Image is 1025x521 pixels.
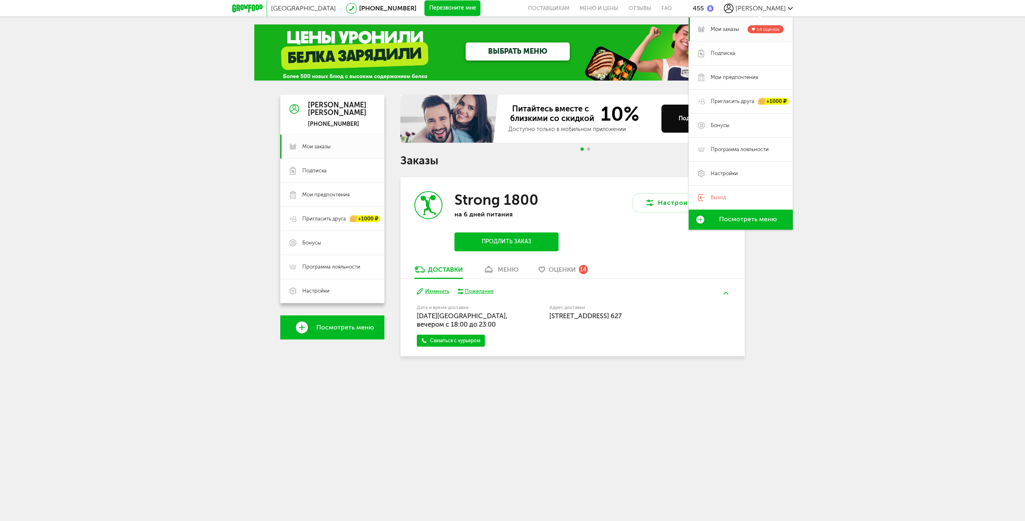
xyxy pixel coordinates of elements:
button: Подробнее [661,105,732,133]
span: Пригласить друга [302,215,346,222]
span: [STREET_ADDRESS] 627 [549,312,622,320]
a: ВЫБРАТЬ МЕНЮ [466,42,570,61]
div: Пожелания [465,288,494,295]
span: Выход [711,194,726,201]
a: Мои заказы [280,135,384,159]
span: [DATE][GEOGRAPHIC_DATA], вечером c 18:00 до 23:00 [417,312,508,328]
a: Программа лояльности [280,255,384,279]
a: Программа лояльности [689,137,793,162]
a: Подписка [280,159,384,183]
span: Мои заказы [711,26,739,33]
p: на 6 дней питания [454,210,559,218]
span: Посмотреть меню [316,324,374,331]
a: Пригласить друга +1000 ₽ [689,89,793,113]
a: Выход [689,186,793,210]
button: Пожелания [457,288,494,295]
div: [PERSON_NAME] [PERSON_NAME] [308,101,366,117]
label: Адрес доставки [549,305,699,310]
a: Посмотреть меню [280,315,384,339]
span: Бонусы [711,122,730,129]
button: Продлить заказ [454,232,559,251]
span: 14 оценок [757,26,780,32]
span: Посмотреть меню [719,216,777,223]
a: Мои заказы 14 оценок [689,17,793,41]
img: family-banner.579af9d.jpg [400,95,500,143]
img: arrow-up-green.5eb5f82.svg [724,292,728,295]
div: 14 [579,265,588,274]
label: Дата и время доставки [417,305,508,310]
div: 455 [693,4,704,12]
span: Программа лояльности [711,146,769,153]
a: Настройки [689,162,793,186]
a: меню [479,265,523,278]
div: Подробнее [679,115,717,123]
a: Подписка [689,41,793,65]
div: меню [498,266,519,273]
span: Мои заказы [302,143,331,150]
div: [PHONE_NUMBER] [308,121,366,128]
img: bonus_b.cdccf46.png [707,5,713,12]
a: Оценки 14 [535,265,592,278]
h3: Strong 1800 [454,191,539,208]
a: Пригласить друга +1000 ₽ [280,207,384,231]
a: [PHONE_NUMBER] [359,4,416,12]
span: Пригласить друга [711,98,754,105]
span: Оценки [549,266,576,273]
span: Мои предпочтения [302,191,350,198]
div: Доступно только в мобильном приложении [508,125,655,133]
span: [GEOGRAPHIC_DATA] [271,4,336,12]
span: Программа лояльности [302,263,360,271]
a: Посмотреть меню [689,210,793,230]
span: Мои предпочтения [711,74,758,81]
a: Бонусы [280,231,384,255]
a: Связаться с курьером [417,335,485,347]
a: Настройки [280,279,384,303]
span: 10% [596,104,639,124]
a: Бонусы [689,113,793,137]
button: Настроить меню [633,193,729,212]
a: Доставки [410,265,467,278]
div: +1000 ₽ [758,98,789,105]
h1: Заказы [400,155,745,166]
span: [PERSON_NAME] [736,4,786,12]
div: Доставки [428,266,463,273]
span: Подписка [302,167,327,174]
span: Go to slide 1 [581,147,584,151]
span: Подписка [711,50,735,57]
span: Настройки [302,287,330,295]
span: Питайтесь вместе с близкими со скидкой [508,104,596,124]
button: Перезвоните мне [424,0,480,16]
span: Бонусы [302,239,321,246]
button: Изменить [417,288,449,295]
a: Мои предпочтения [280,183,384,207]
span: Настройки [711,170,738,177]
a: Мои предпочтения [689,65,793,89]
span: Go to slide 2 [587,147,590,151]
div: +1000 ₽ [350,216,380,222]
